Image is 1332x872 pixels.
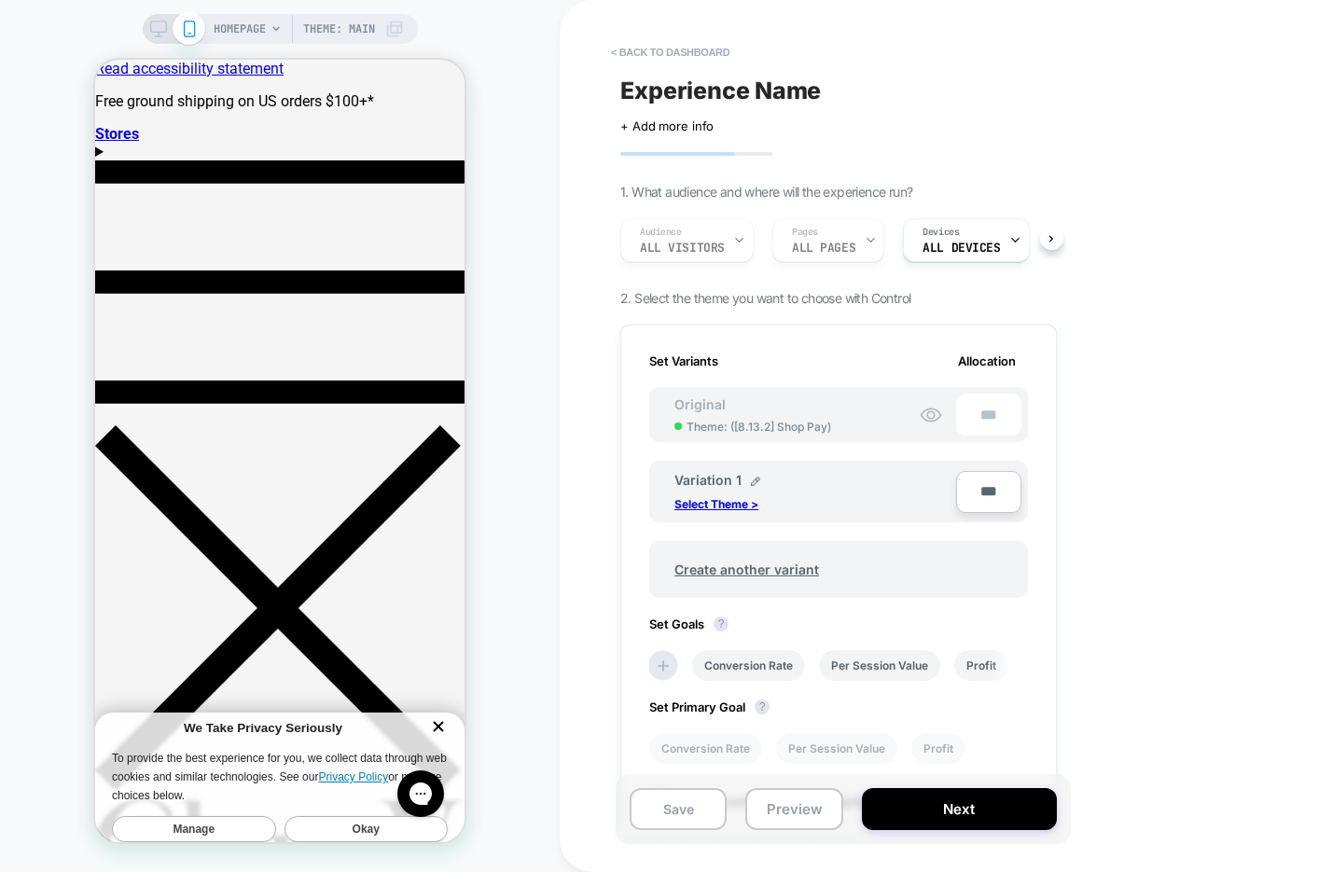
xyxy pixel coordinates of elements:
span: Original [656,396,744,412]
span: + Add more info [620,118,714,133]
span: Experience Name [620,76,821,104]
li: Conversion Rate [649,733,762,764]
button: Manage [17,756,181,782]
li: Profit [911,733,965,764]
li: Conversion Rate [692,650,805,681]
span: To provide the best experience for you, we collect data through web cookies and similar technolog... [17,692,352,742]
span: ALL DEVICES [923,242,1000,255]
span: 1. What audience and where will the experience run? [620,184,912,200]
button: Okay [189,756,354,782]
li: Profit [954,650,1008,681]
span: Set Primary Goal [649,699,779,714]
p: Select Theme > [674,497,758,511]
button: Preview [745,788,842,830]
span: Allocation [958,353,1016,368]
iframe: Gorgias live chat messenger [293,704,358,764]
button: Dismiss cookie consent banner [326,653,360,684]
span: Create another variant [656,547,838,591]
button: Save [630,788,727,830]
li: Per Session Value [819,650,940,681]
a: Open Privacy Policy (opens in new window) [223,711,293,724]
span: Set Goals [649,616,738,631]
span: Set Variants [649,353,718,368]
button: ? [714,616,728,631]
h3: We Take Privacy Seriously [17,661,319,675]
span: 2. Select the theme you want to choose with Control [620,290,910,306]
button: ? [755,699,770,714]
span: Theme: ( [8.13.2] Shop Pay ) [687,420,831,434]
span: Theme: MAIN [303,14,375,44]
button: Next [862,788,1057,830]
button: < back to dashboard [602,37,739,67]
li: Per Session Value [776,733,897,764]
span: Devices [923,226,959,239]
img: edit [751,477,760,486]
span: HOMEPAGE [214,14,266,44]
span: Variation 1 [674,472,742,488]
